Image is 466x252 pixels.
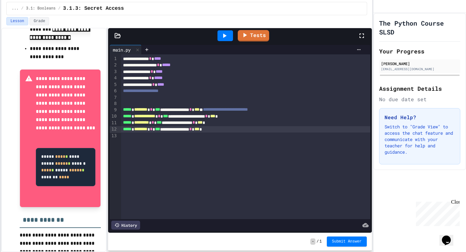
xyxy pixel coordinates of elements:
[238,30,269,41] a: Tests
[58,6,61,11] span: /
[110,126,118,132] div: 12
[439,227,460,246] iframe: chat widget
[320,239,322,244] span: 1
[6,17,28,25] button: Lesson
[21,6,23,11] span: /
[310,238,315,245] span: -
[379,84,460,93] h2: Assignment Details
[381,61,458,66] div: [PERSON_NAME]
[110,133,118,139] div: 13
[110,82,118,88] div: 5
[413,199,460,226] iframe: chat widget
[29,17,49,25] button: Grade
[110,107,118,113] div: 9
[379,95,460,103] div: No due date set
[379,19,460,36] h1: The Python Course SLSD
[381,67,458,71] div: [EMAIL_ADDRESS][DOMAIN_NAME]
[385,114,455,121] h3: Need Help?
[379,47,460,56] h2: Your Progress
[110,69,118,75] div: 3
[110,113,118,120] div: 10
[110,45,142,54] div: main.py
[63,5,124,12] span: 3.1.3: Secret Access
[110,56,118,62] div: 1
[385,124,455,155] p: Switch to "Grade View" to access the chat feature and communicate with your teacher for help and ...
[26,6,56,11] span: 3.1: Booleans
[110,62,118,68] div: 2
[110,101,118,107] div: 8
[110,120,118,126] div: 11
[110,88,118,94] div: 6
[3,3,44,40] div: Chat with us now!Close
[317,239,319,244] span: /
[12,6,19,11] span: ...
[111,221,140,230] div: History
[110,95,118,101] div: 7
[327,237,367,247] button: Submit Answer
[332,239,362,244] span: Submit Answer
[110,75,118,81] div: 4
[110,46,134,53] div: main.py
